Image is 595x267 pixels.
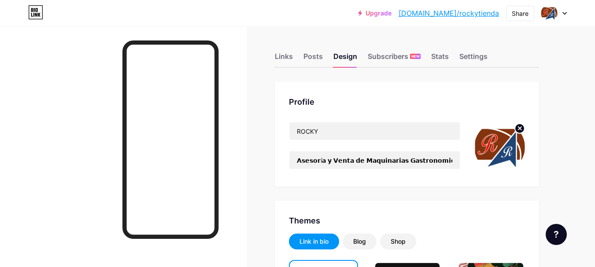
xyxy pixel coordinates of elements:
a: Upgrade [358,10,392,17]
div: Link in bio [299,237,329,246]
input: Name [289,122,460,140]
div: Profile [289,96,525,108]
div: Blog [353,237,366,246]
div: Share [512,9,528,18]
img: rockytienda [474,122,525,172]
input: Bio [289,151,460,169]
div: Shop [391,237,406,246]
span: NEW [411,54,420,59]
div: Settings [459,51,488,67]
div: Subscribers [368,51,421,67]
div: Posts [303,51,323,67]
div: Themes [289,215,525,227]
img: rockytienda [541,5,558,22]
div: Links [275,51,293,67]
div: Stats [431,51,449,67]
a: [DOMAIN_NAME]/rockytienda [399,8,499,18]
div: Design [333,51,357,67]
